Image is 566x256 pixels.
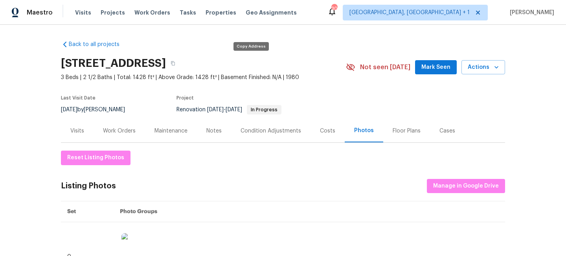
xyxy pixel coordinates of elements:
[439,127,455,135] div: Cases
[61,182,116,190] div: Listing Photos
[241,127,301,135] div: Condition Adjustments
[468,63,499,72] span: Actions
[61,105,134,114] div: by [PERSON_NAME]
[176,96,194,100] span: Project
[134,9,170,17] span: Work Orders
[61,59,166,67] h2: [STREET_ADDRESS]
[176,107,281,112] span: Renovation
[154,127,187,135] div: Maintenance
[226,107,242,112] span: [DATE]
[415,60,457,75] button: Mark Seen
[61,96,96,100] span: Last Visit Date
[61,74,346,81] span: 3 Beds | 2 1/2 Baths | Total: 1428 ft² | Above Grade: 1428 ft² | Basement Finished: N/A | 1980
[248,107,281,112] span: In Progress
[103,127,136,135] div: Work Orders
[67,153,124,163] span: Reset Listing Photos
[207,107,224,112] span: [DATE]
[70,127,84,135] div: Visits
[27,9,53,17] span: Maestro
[461,60,505,75] button: Actions
[421,63,450,72] span: Mark Seen
[207,107,242,112] span: -
[320,127,335,135] div: Costs
[331,5,337,13] div: 30
[246,9,297,17] span: Geo Assignments
[433,181,499,191] span: Manage in Google Drive
[206,9,236,17] span: Properties
[507,9,554,17] span: [PERSON_NAME]
[61,107,77,112] span: [DATE]
[349,9,470,17] span: [GEOGRAPHIC_DATA], [GEOGRAPHIC_DATA] + 1
[354,127,374,134] div: Photos
[61,151,130,165] button: Reset Listing Photos
[427,179,505,193] button: Manage in Google Drive
[114,201,505,222] th: Photo Groups
[393,127,421,135] div: Floor Plans
[75,9,91,17] span: Visits
[101,9,125,17] span: Projects
[180,10,196,15] span: Tasks
[61,201,114,222] th: Set
[206,127,222,135] div: Notes
[360,63,410,71] span: Not seen [DATE]
[61,41,136,48] a: Back to all projects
